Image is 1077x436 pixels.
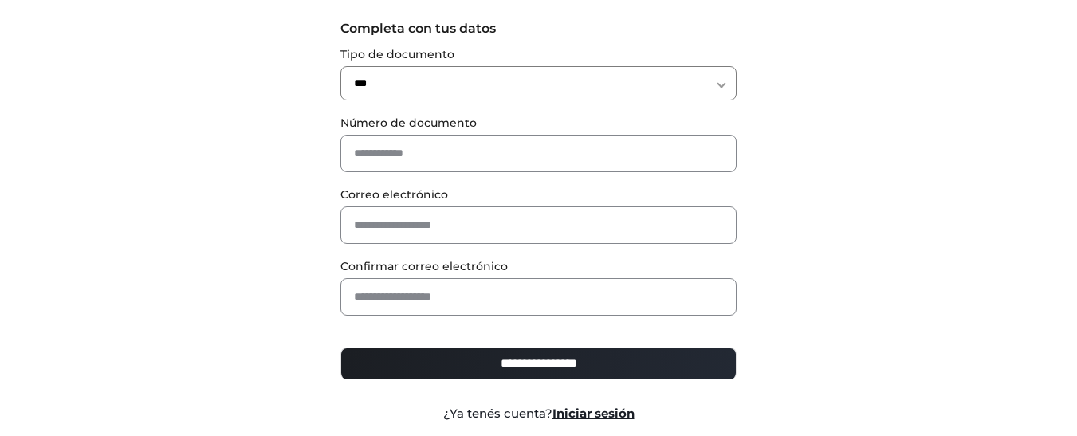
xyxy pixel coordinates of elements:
label: Confirmar correo electrónico [340,258,737,275]
a: Iniciar sesión [552,406,635,421]
p: Unable to load the requested file: pwa/ia.php [53,80,1017,96]
div: ¿Ya tenés cuenta? [328,405,749,423]
label: Número de documento [340,115,737,132]
label: Correo electrónico [340,187,737,203]
label: Completa con tus datos [340,19,737,38]
h1: An Error Was Encountered [41,33,1029,69]
label: Tipo de documento [340,46,737,63]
